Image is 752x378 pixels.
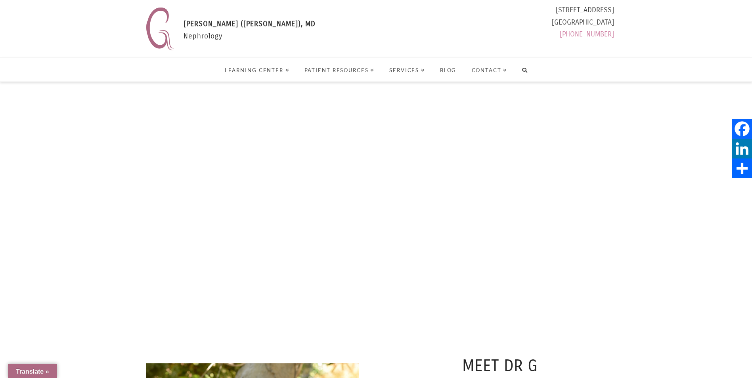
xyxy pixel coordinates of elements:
[389,68,425,73] span: Services
[386,355,614,376] h3: Meet Dr G
[732,139,752,158] a: LinkedIn
[297,58,382,82] a: Patient Resources
[217,58,297,82] a: Learning Center
[225,68,289,73] span: Learning Center
[440,68,457,73] span: Blog
[552,4,614,44] div: [STREET_ADDRESS] [GEOGRAPHIC_DATA]
[472,68,507,73] span: Contact
[464,58,515,82] a: Contact
[184,18,316,53] div: Nephrology
[560,30,614,38] a: [PHONE_NUMBER]
[142,4,178,53] img: Nephrology
[432,58,464,82] a: Blog
[381,58,432,82] a: Services
[304,68,374,73] span: Patient Resources
[732,119,752,139] a: Facebook
[16,368,49,375] span: Translate »
[184,19,316,28] span: [PERSON_NAME] ([PERSON_NAME]), MD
